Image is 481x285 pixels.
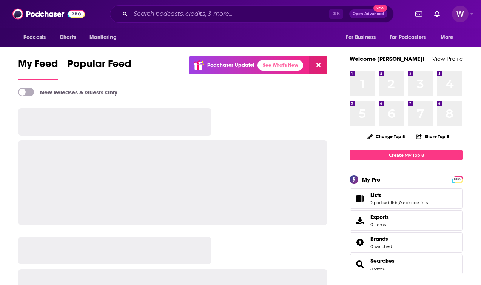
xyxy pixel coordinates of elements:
a: Show notifications dropdown [412,8,425,20]
a: See What's New [257,60,303,71]
button: open menu [385,30,437,45]
a: New Releases & Guests Only [18,88,117,96]
span: Logged in as williammwhite [452,6,469,22]
span: 0 items [370,222,389,227]
button: Open AdvancedNew [349,9,387,18]
button: open menu [341,30,385,45]
button: open menu [435,30,463,45]
div: My Pro [362,176,381,183]
img: User Profile [452,6,469,22]
a: Searches [352,259,367,270]
button: open menu [18,30,55,45]
span: Exports [352,215,367,226]
button: open menu [84,30,126,45]
span: Exports [370,214,389,220]
a: Welcome [PERSON_NAME]! [350,55,424,62]
a: Searches [370,257,395,264]
span: PRO [453,177,462,182]
a: Brands [352,237,367,248]
a: 0 episode lists [399,200,428,205]
button: Share Top 8 [416,129,450,144]
button: Show profile menu [452,6,469,22]
a: PRO [453,176,462,182]
a: 0 watched [370,244,392,249]
span: ⌘ K [329,9,343,19]
p: Podchaser Update! [207,62,254,68]
span: Open Advanced [353,12,384,16]
span: Searches [350,254,463,274]
a: Exports [350,210,463,231]
span: For Business [346,32,376,43]
a: Lists [352,193,367,204]
input: Search podcasts, credits, & more... [131,8,329,20]
a: View Profile [432,55,463,62]
span: More [441,32,453,43]
a: 2 podcast lists [370,200,398,205]
a: My Feed [18,57,58,80]
button: Change Top 8 [363,132,410,141]
a: Show notifications dropdown [431,8,443,20]
span: Charts [60,32,76,43]
a: Popular Feed [67,57,131,80]
span: Monitoring [89,32,116,43]
span: Popular Feed [67,57,131,75]
a: 3 saved [370,266,385,271]
a: Create My Top 8 [350,150,463,160]
a: Charts [55,30,80,45]
span: Lists [370,192,381,199]
span: Lists [350,188,463,209]
a: Lists [370,192,428,199]
span: My Feed [18,57,58,75]
a: Brands [370,236,392,242]
img: Podchaser - Follow, Share and Rate Podcasts [12,7,85,21]
span: For Podcasters [390,32,426,43]
span: New [373,5,387,12]
span: Brands [350,232,463,253]
div: Search podcasts, credits, & more... [110,5,394,23]
span: Podcasts [23,32,46,43]
span: Brands [370,236,388,242]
